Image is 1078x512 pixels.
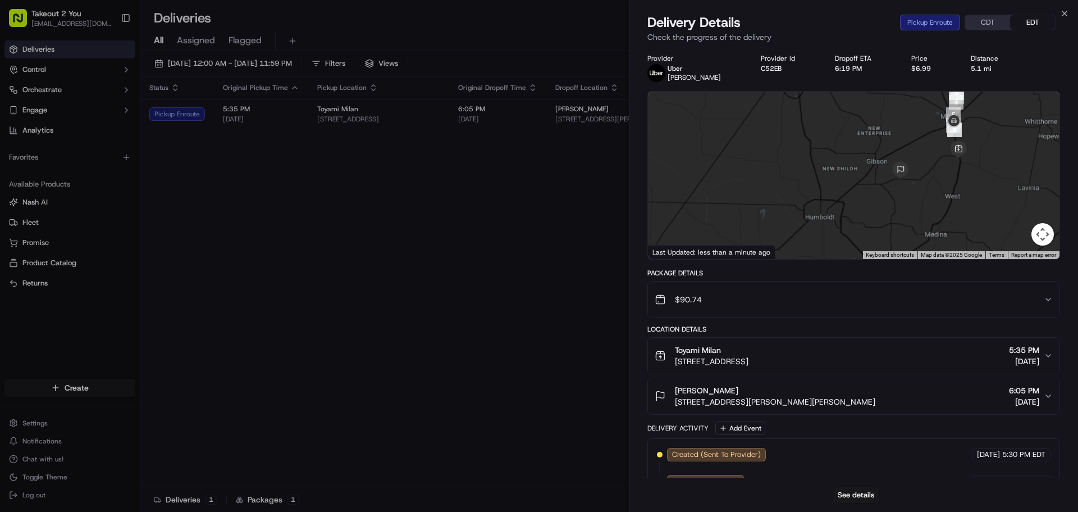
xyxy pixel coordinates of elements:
[647,64,665,82] img: uber-new-logo.jpeg
[835,54,893,63] div: Dropoff ETA
[191,111,204,124] button: Start new chat
[971,54,1020,63] div: Distance
[93,205,97,214] span: •
[51,107,184,119] div: Start new chat
[668,73,721,82] span: [PERSON_NAME]
[1011,252,1056,258] a: Report a map error
[949,95,963,110] div: 4
[647,424,709,433] div: Delivery Activity
[11,107,31,128] img: 1736555255976-a54dd68f-1ca7-489b-9aae-adbdc363a1c4
[647,31,1060,43] p: Check the progress of the delivery
[946,107,961,122] div: 5
[11,252,20,261] div: 📗
[989,252,1004,258] a: Terms (opens in new tab)
[715,422,765,435] button: Add Event
[35,205,91,214] span: [PERSON_NAME]
[651,244,688,259] a: Open this area in Google Maps (opens a new window)
[1010,15,1055,30] button: EDT
[7,247,90,267] a: 📗Knowledge Base
[11,194,29,212] img: Liam S.
[949,85,964,100] div: 3
[977,450,1000,460] span: [DATE]
[11,45,204,63] p: Welcome 👋
[668,64,721,73] p: Uber
[833,487,879,503] button: See details
[675,345,721,356] span: Toyami Milan
[672,477,739,487] span: Not Assigned Driver
[647,325,1060,334] div: Location Details
[647,13,741,31] span: Delivery Details
[106,251,180,262] span: API Documentation
[647,269,1060,278] div: Package Details
[648,245,775,259] div: Last Updated: less than a minute ago
[22,205,31,214] img: 1736555255976-a54dd68f-1ca7-489b-9aae-adbdc363a1c4
[51,119,154,128] div: We're available if you need us!
[99,205,122,214] span: [DATE]
[90,247,185,267] a: 💻API Documentation
[1002,450,1045,460] span: 5:30 PM EDT
[174,144,204,157] button: See all
[675,356,748,367] span: [STREET_ADDRESS]
[1031,223,1054,246] button: Map camera controls
[11,146,75,155] div: Past conversations
[672,450,761,460] span: Created (Sent To Provider)
[648,338,1059,374] button: Toyami Milan[STREET_ADDRESS]5:35 PM[DATE]
[835,64,893,73] div: 6:19 PM
[648,282,1059,318] button: $90.74
[1009,345,1039,356] span: 5:35 PM
[24,107,44,128] img: 5e9a9d7314ff4150bce227a61376b483.jpg
[648,378,1059,414] button: [PERSON_NAME][STREET_ADDRESS][PERSON_NAME][PERSON_NAME]6:05 PM[DATE]
[647,54,743,63] div: Provider
[112,279,136,287] span: Pylon
[95,252,104,261] div: 💻
[37,174,41,183] span: •
[43,174,66,183] span: [DATE]
[761,64,782,73] button: C52EB
[29,73,202,84] input: Got a question? Start typing here...
[1002,477,1045,487] span: 5:30 PM EDT
[1009,396,1039,407] span: [DATE]
[11,11,34,34] img: Nash
[949,85,963,100] div: 2
[79,278,136,287] a: Powered byPylon
[977,477,1000,487] span: [DATE]
[675,396,875,407] span: [STREET_ADDRESS][PERSON_NAME][PERSON_NAME]
[761,54,817,63] div: Provider Id
[971,64,1020,73] div: 5.1 mi
[675,294,702,305] span: $90.74
[911,64,953,73] div: $6.99
[675,385,738,396] span: [PERSON_NAME]
[921,252,982,258] span: Map data ©2025 Google
[965,15,1010,30] button: CDT
[1009,385,1039,396] span: 6:05 PM
[22,251,86,262] span: Knowledge Base
[1009,356,1039,367] span: [DATE]
[911,54,953,63] div: Price
[651,244,688,259] img: Google
[866,251,914,259] button: Keyboard shortcuts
